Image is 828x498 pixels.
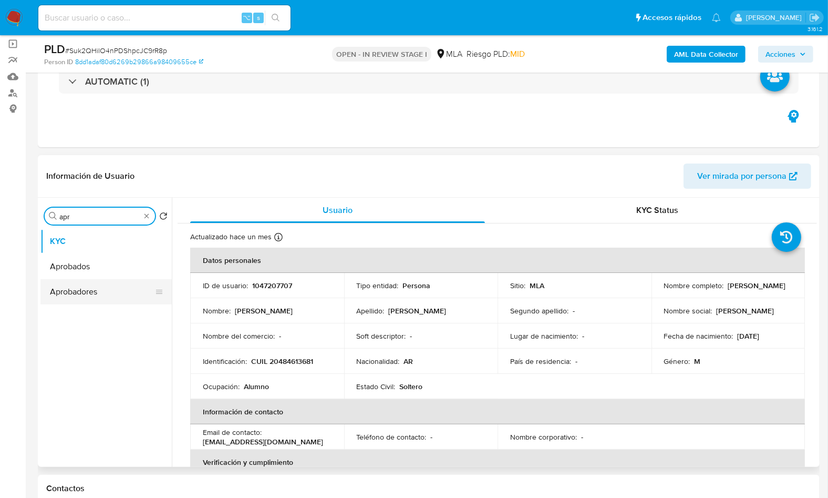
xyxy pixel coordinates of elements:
[728,281,786,290] p: [PERSON_NAME]
[357,281,399,290] p: Tipo entidad :
[243,13,251,23] span: ⌥
[203,357,247,366] p: Identificación :
[357,382,396,391] p: Estado Civil :
[510,357,571,366] p: País de residencia :
[203,382,240,391] p: Ocupación :
[573,306,575,316] p: -
[46,483,811,494] h1: Contactos
[203,331,275,341] p: Nombre del comercio :
[357,357,400,366] p: Nacionalidad :
[265,11,286,25] button: search-icon
[252,281,292,290] p: 1047207707
[203,428,262,437] p: Email de contacto :
[44,40,65,57] b: PLD
[190,399,805,424] th: Información de contacto
[695,357,701,366] p: M
[75,57,203,67] a: 8dd1adaf80d6269b29866a98409655ce
[235,306,293,316] p: [PERSON_NAME]
[59,69,799,94] div: AUTOMATIC (1)
[712,13,721,22] a: Notificaciones
[738,331,760,341] p: [DATE]
[251,357,313,366] p: CUIL 20484613681
[190,450,805,475] th: Verificación y cumplimiento
[758,46,813,63] button: Acciones
[59,212,140,221] input: Buscar
[357,306,385,316] p: Apellido :
[40,279,163,304] button: Aprobadores
[40,254,172,279] button: Aprobados
[403,281,431,290] p: Persona
[510,331,578,341] p: Lugar de nacimiento :
[467,48,525,60] span: Riesgo PLD:
[575,357,577,366] p: -
[717,306,774,316] p: [PERSON_NAME]
[808,25,823,33] span: 3.161.2
[643,12,701,23] span: Accesos rápidos
[203,281,248,290] p: ID de usuario :
[404,357,413,366] p: AR
[257,13,260,23] span: s
[40,229,172,254] button: KYC
[85,76,149,87] h3: AUTOMATIC (1)
[279,331,281,341] p: -
[581,432,583,442] p: -
[664,306,712,316] p: Nombre social :
[332,47,431,62] p: OPEN - IN REVIEW STAGE I
[65,45,167,56] span: # Suk2QHilO4nPDShpcJC9rR8p
[357,432,427,442] p: Teléfono de contacto :
[636,204,678,216] span: KYC Status
[684,164,811,189] button: Ver mirada por persona
[431,432,433,442] p: -
[357,331,406,341] p: Soft descriptor :
[410,331,412,341] p: -
[436,48,462,60] div: MLA
[674,46,738,63] b: AML Data Collector
[46,171,134,181] h1: Información de Usuario
[582,331,584,341] p: -
[809,12,820,23] a: Salir
[159,212,168,223] button: Volver al orden por defecto
[203,437,323,446] p: [EMAIL_ADDRESS][DOMAIN_NAME]
[400,382,423,391] p: Soltero
[190,232,272,242] p: Actualizado hace un mes
[142,212,151,220] button: Borrar
[389,306,447,316] p: [PERSON_NAME]
[765,46,795,63] span: Acciones
[44,57,73,67] b: Person ID
[664,281,724,290] p: Nombre completo :
[203,306,231,316] p: Nombre :
[664,331,733,341] p: Fecha de nacimiento :
[697,164,786,189] span: Ver mirada por persona
[746,13,805,23] p: jian.marin@mercadolibre.com
[510,48,525,60] span: MID
[510,432,577,442] p: Nombre corporativo :
[49,212,57,220] button: Buscar
[38,11,291,25] input: Buscar usuario o caso...
[530,281,544,290] p: MLA
[664,357,690,366] p: Género :
[510,306,568,316] p: Segundo apellido :
[510,281,525,290] p: Sitio :
[244,382,269,391] p: Alumno
[667,46,746,63] button: AML Data Collector
[323,204,353,216] span: Usuario
[190,248,805,273] th: Datos personales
